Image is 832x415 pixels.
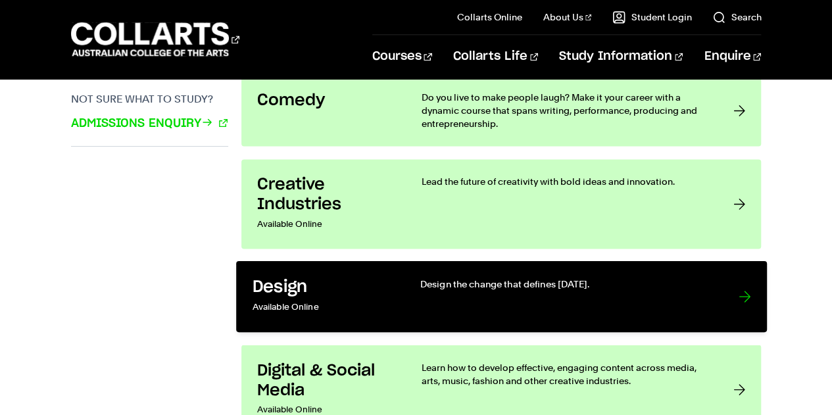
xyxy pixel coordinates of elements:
[236,261,767,332] a: Design Available Online Design the change that defines [DATE].
[257,91,395,110] h3: Comedy
[422,175,708,188] p: Lead the future of creativity with bold ideas and innovation.
[457,11,522,24] a: Collarts Online
[712,11,761,24] a: Search
[71,91,228,107] h3: Not sure what to study?
[559,35,683,78] a: Study Information
[252,278,393,298] h3: Design
[422,91,708,130] p: Do you live to make people laugh? Make it your career with a dynamic course that spans writing, p...
[257,360,395,400] h3: Digital & Social Media
[420,278,712,291] p: Design the change that defines [DATE].
[453,35,538,78] a: Collarts Life
[543,11,592,24] a: About Us
[241,75,762,146] a: Comedy Do you live to make people laugh? Make it your career with a dynamic course that spans wri...
[612,11,691,24] a: Student Login
[257,214,395,233] p: Available Online
[71,115,228,132] a: Admissions Enquiry
[704,35,761,78] a: Enquire
[257,175,395,214] h3: Creative Industries
[252,297,393,316] p: Available Online
[71,20,239,58] div: Go to homepage
[422,360,708,387] p: Learn how to develop effective, engaging content across media, arts, music, fashion and other cre...
[372,35,432,78] a: Courses
[241,159,762,249] a: Creative Industries Available Online Lead the future of creativity with bold ideas and innovation.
